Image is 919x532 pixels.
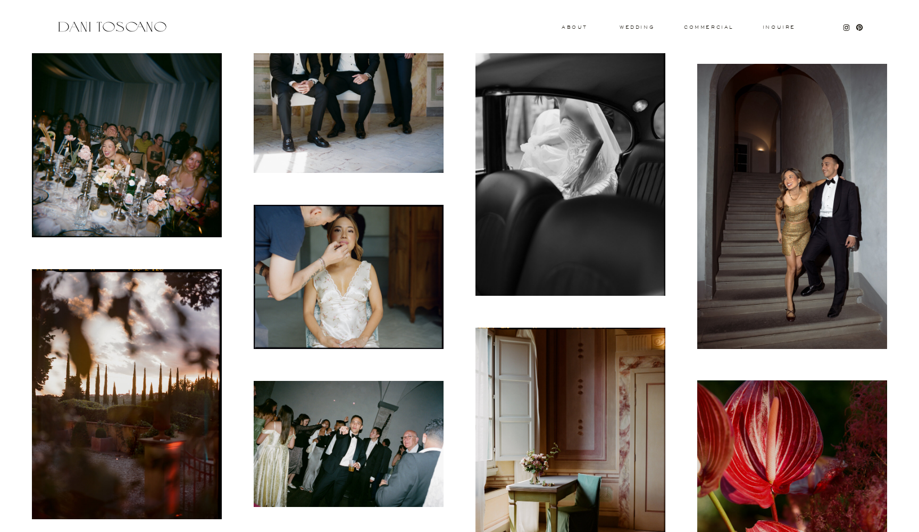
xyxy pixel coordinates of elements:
a: Inquire [762,25,796,30]
a: commercial [684,25,733,29]
a: wedding [620,25,654,29]
a: About [562,25,585,29]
